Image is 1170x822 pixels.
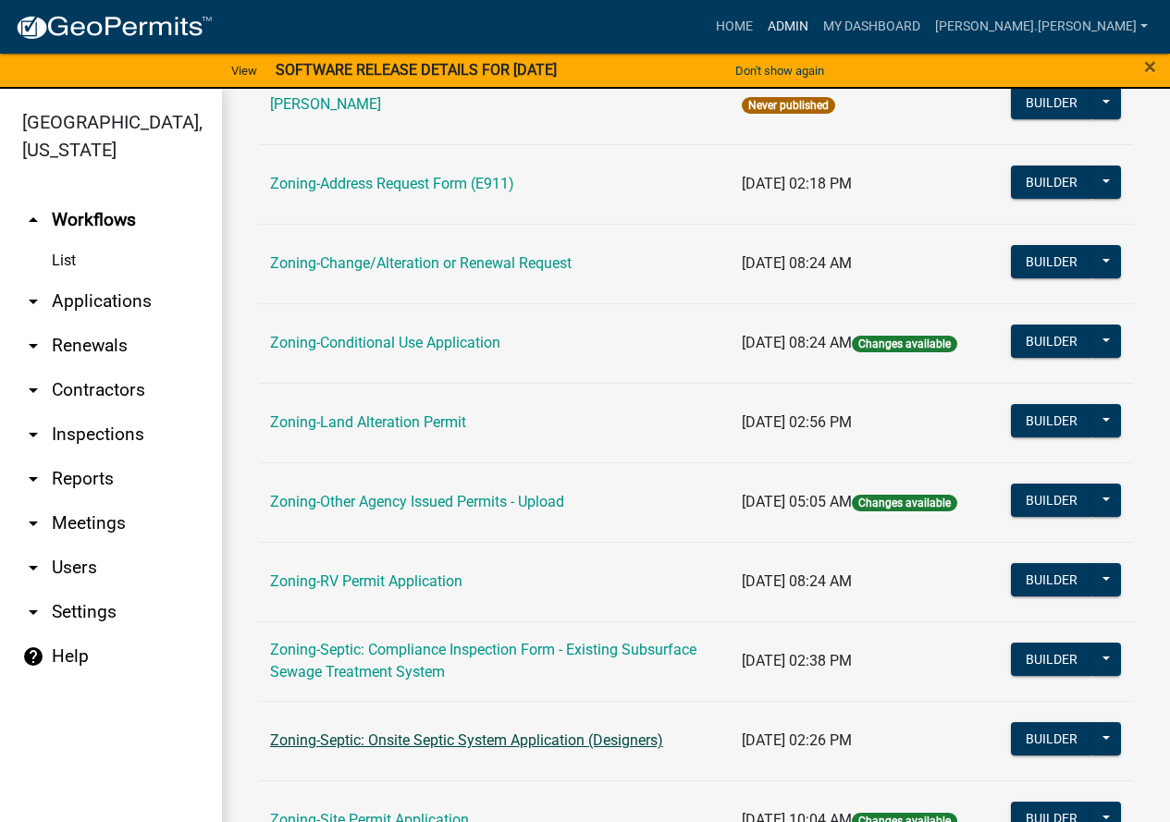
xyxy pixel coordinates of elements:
[1011,643,1092,676] button: Builder
[1011,484,1092,517] button: Builder
[742,334,852,351] span: [DATE] 08:24 AM
[742,97,835,114] span: Never published
[1011,325,1092,358] button: Builder
[270,731,663,749] a: Zoning-Septic: Onsite Septic System Application (Designers)
[22,557,44,579] i: arrow_drop_down
[22,423,44,446] i: arrow_drop_down
[742,175,852,192] span: [DATE] 02:18 PM
[22,512,44,534] i: arrow_drop_down
[22,468,44,490] i: arrow_drop_down
[22,335,44,357] i: arrow_drop_down
[1011,722,1092,755] button: Builder
[270,254,572,272] a: Zoning-Change/Alteration or Renewal Request
[224,55,265,86] a: View
[22,290,44,313] i: arrow_drop_down
[742,652,852,669] span: [DATE] 02:38 PM
[270,572,462,590] a: Zoning-RV Permit Application
[276,61,557,79] strong: SOFTWARE RELEASE DETAILS FOR [DATE]
[708,9,760,44] a: Home
[270,413,466,431] a: Zoning-Land Alteration Permit
[22,209,44,231] i: arrow_drop_up
[1144,54,1156,80] span: ×
[270,493,564,510] a: Zoning-Other Agency Issued Permits - Upload
[1011,245,1092,278] button: Builder
[270,334,500,351] a: Zoning-Conditional Use Application
[1011,86,1092,119] button: Builder
[1011,563,1092,596] button: Builder
[1144,55,1156,78] button: Close
[22,601,44,623] i: arrow_drop_down
[742,572,852,590] span: [DATE] 08:24 AM
[728,55,831,86] button: Don't show again
[1011,404,1092,437] button: Builder
[852,336,957,352] span: Changes available
[760,9,816,44] a: Admin
[742,413,852,431] span: [DATE] 02:56 PM
[928,9,1155,44] a: [PERSON_NAME].[PERSON_NAME]
[22,645,44,668] i: help
[816,9,928,44] a: My Dashboard
[742,254,852,272] span: [DATE] 08:24 AM
[742,731,852,749] span: [DATE] 02:26 PM
[1011,166,1092,199] button: Builder
[22,379,44,401] i: arrow_drop_down
[742,493,852,510] span: [DATE] 05:05 AM
[270,641,696,681] a: Zoning-Septic: Compliance Inspection Form - Existing Subsurface Sewage Treatment System
[270,95,381,113] a: [PERSON_NAME]
[270,175,514,192] a: Zoning-Address Request Form (E911)
[852,495,957,511] span: Changes available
